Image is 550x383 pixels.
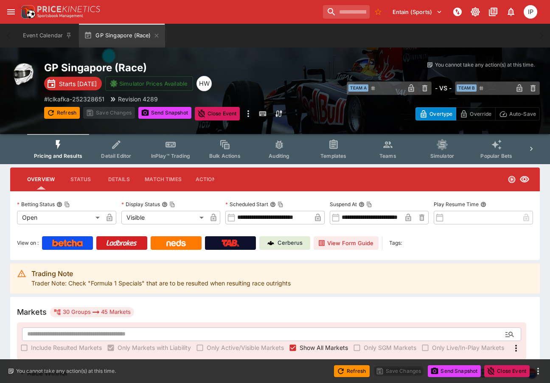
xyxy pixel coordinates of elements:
[16,367,116,375] p: You cannot take any action(s) at this time.
[19,3,36,20] img: PriceKinetics Logo
[243,107,253,120] button: more
[435,84,452,92] h6: - VS -
[415,107,540,120] div: Start From
[44,95,104,103] p: Copy To Clipboard
[31,268,291,279] div: Trading Note
[278,201,283,207] button: Copy To Clipboard
[56,201,62,207] button: Betting StatusCopy To Clipboard
[320,153,346,159] span: Templates
[17,201,55,208] p: Betting Status
[435,61,535,69] p: You cannot take any action(s) at this time.
[17,211,103,224] div: Open
[415,107,456,120] button: Overtype
[222,240,239,246] img: TabNZ
[387,5,447,19] button: Select Tenant
[121,201,160,208] p: Display Status
[31,343,102,352] span: Include Resulted Markets
[121,211,207,224] div: Visible
[17,236,39,250] label: View on :
[334,365,370,377] button: Refresh
[511,343,521,353] svg: More
[502,327,517,342] button: Open
[450,4,465,20] button: NOT Connected to PK
[428,365,481,377] button: Send Snapshot
[106,240,137,246] img: Ladbrokes
[468,4,483,20] button: Toggle light/dark mode
[456,107,495,120] button: Override
[118,95,158,103] p: Revision 4289
[64,201,70,207] button: Copy To Clipboard
[434,201,479,208] p: Play Resume Time
[330,201,357,208] p: Suspend At
[195,107,240,120] button: Close Event
[10,61,37,88] img: motorracing.png
[162,201,168,207] button: Display StatusCopy To Clipboard
[62,169,100,190] button: Status
[379,153,396,159] span: Teams
[389,236,402,250] label: Tags:
[37,14,83,18] img: Sportsbook Management
[118,343,191,352] span: Only Markets with Liability
[79,24,165,48] button: GP Singapore (Race)
[31,266,291,291] div: Trader Note: Check "Formula 1 Specials" that are to be resulted when resulting race outrights
[27,134,523,164] div: Event type filters
[533,366,543,376] button: more
[495,107,540,120] button: Auto-Save
[166,240,185,246] img: Neds
[259,236,310,250] a: Cerberus
[509,109,536,118] p: Auto-Save
[508,175,516,184] svg: Open
[300,343,348,352] span: Show All Markets
[269,153,289,159] span: Auditing
[209,153,241,159] span: Bulk Actions
[188,169,227,190] button: Actions
[52,240,83,246] img: Betcha
[359,201,365,207] button: Suspend AtCopy To Clipboard
[524,5,537,19] div: Isaac Plummer
[366,201,372,207] button: Copy To Clipboard
[371,5,385,19] button: No Bookmarks
[138,169,188,190] button: Match Times
[364,343,416,352] span: Only SGM Markets
[519,174,530,185] svg: Visible
[53,307,131,317] div: 30 Groups 45 Markets
[480,153,512,159] span: Popular Bets
[480,201,486,207] button: Play Resume Time
[429,109,452,118] p: Overtype
[270,201,276,207] button: Scheduled StartCopy To Clipboard
[430,153,454,159] span: Simulator
[314,236,379,250] button: View Form Guide
[20,169,62,190] button: Overview
[151,153,190,159] span: InPlay™ Trading
[44,107,80,119] button: Refresh
[59,79,97,88] p: Starts [DATE]
[470,109,491,118] p: Override
[485,4,501,20] button: Documentation
[44,61,333,74] h2: Copy To Clipboard
[457,84,477,92] span: Team B
[196,76,212,91] div: Harry Walker
[100,169,138,190] button: Details
[101,153,131,159] span: Detail Editor
[432,343,504,352] span: Only Live/In-Play Markets
[17,307,47,317] h5: Markets
[225,201,268,208] p: Scheduled Start
[484,365,530,377] button: Close Event
[138,107,191,119] button: Send Snapshot
[105,76,193,91] button: Simulator Prices Available
[37,6,100,12] img: PriceKinetics
[169,201,175,207] button: Copy To Clipboard
[278,239,303,247] p: Cerberus
[34,153,82,159] span: Pricing and Results
[267,240,274,246] img: Cerberus
[18,24,77,48] button: Event Calendar
[3,4,19,20] button: open drawer
[323,5,370,19] input: search
[521,3,540,21] button: Isaac Plummer
[503,4,519,20] button: Notifications
[348,84,368,92] span: Team A
[207,343,284,352] span: Only Active/Visible Markets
